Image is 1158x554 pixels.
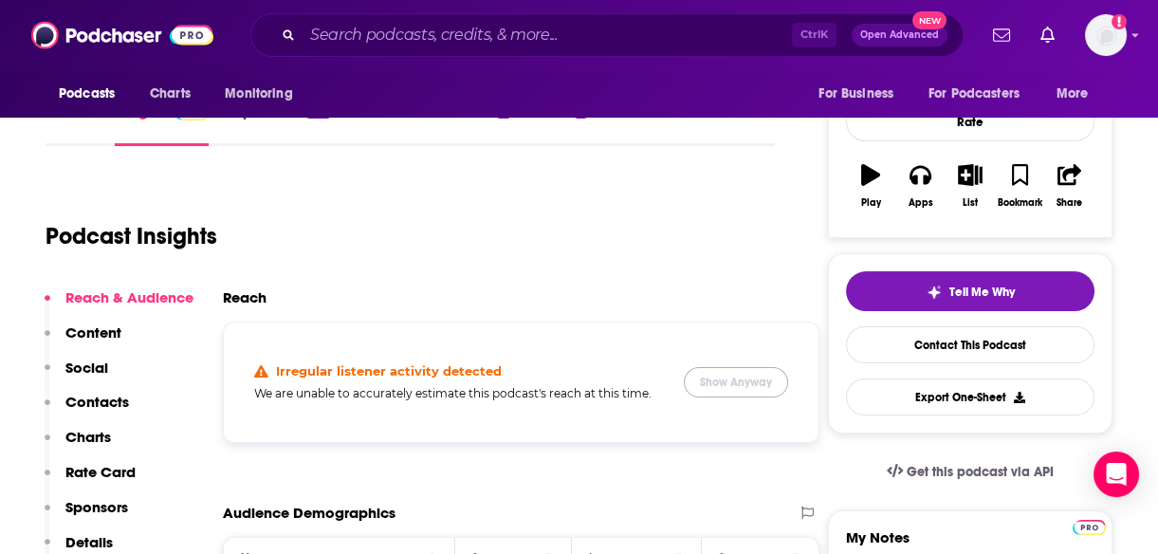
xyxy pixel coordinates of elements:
a: Credits4 [438,102,509,146]
p: Rate Card [65,463,136,481]
a: Contact This Podcast [846,326,1094,363]
h5: We are unable to accurately estimate this podcast's reach at this time. [254,386,669,400]
svg: Add a profile image [1112,14,1127,29]
span: Podcasts [59,81,115,107]
div: Play [861,197,881,209]
p: Content [65,323,121,342]
a: Pro website [1073,517,1106,535]
p: Social [65,359,108,377]
p: Charts [65,428,111,446]
h4: Irregular listener activity detected [276,363,502,379]
span: Monitoring [225,81,292,107]
a: Show notifications dropdown [1033,19,1062,51]
button: Sponsors [45,498,128,533]
button: Show Anyway [684,367,788,397]
input: Search podcasts, credits, & more... [303,20,792,50]
div: Bookmark [998,197,1042,209]
h1: Podcast Insights [46,222,217,250]
p: Contacts [65,393,129,411]
p: Sponsors [65,498,128,516]
p: Details [65,533,113,551]
a: Lists4 [537,102,587,146]
span: Open Advanced [860,30,939,40]
a: Reviews [357,102,412,146]
h2: Reach [223,288,267,306]
span: Get this podcast via API [907,464,1054,480]
img: User Profile [1085,14,1127,56]
button: tell me why sparkleTell Me Why [846,271,1094,311]
a: Charts [138,76,202,112]
span: Logged in as megcassidy [1085,14,1127,56]
img: Podchaser - Follow, Share and Rate Podcasts [31,17,213,53]
button: open menu [805,76,917,112]
div: Search podcasts, credits, & more... [250,13,964,57]
button: Open AdvancedNew [852,24,947,46]
button: Rate Card [45,463,136,498]
span: Tell Me Why [949,285,1015,300]
button: Export One-Sheet [846,379,1094,415]
button: Content [45,323,121,359]
div: Open Intercom Messenger [1094,452,1139,497]
button: open menu [1043,76,1112,112]
div: Share [1057,197,1082,209]
button: Social [45,359,108,394]
button: Play [846,152,895,220]
button: Show profile menu [1085,14,1127,56]
img: Podchaser Pro [1073,520,1106,535]
button: Share [1045,152,1094,220]
button: Charts [45,428,111,463]
button: open menu [211,76,317,112]
h2: Audience Demographics [223,504,395,522]
button: Reach & Audience [45,288,193,323]
img: tell me why sparkle [927,285,942,300]
button: Bookmark [995,152,1044,220]
a: About [46,102,88,146]
button: open menu [46,76,139,112]
a: Get this podcast via API [872,449,1069,495]
div: Rate [846,102,1094,141]
div: List [963,197,978,209]
button: open menu [916,76,1047,112]
a: Episodes986 [235,102,330,146]
span: For Podcasters [928,81,1020,107]
a: InsightsPodchaser Pro [115,102,209,146]
div: Apps [909,197,933,209]
a: Similar [614,102,660,146]
span: For Business [818,81,893,107]
a: Show notifications dropdown [985,19,1018,51]
button: Apps [895,152,945,220]
p: Reach & Audience [65,288,193,306]
span: Charts [150,81,191,107]
span: More [1057,81,1089,107]
button: Contacts [45,393,129,428]
span: Ctrl K [792,23,836,47]
button: List [946,152,995,220]
span: New [912,11,947,29]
